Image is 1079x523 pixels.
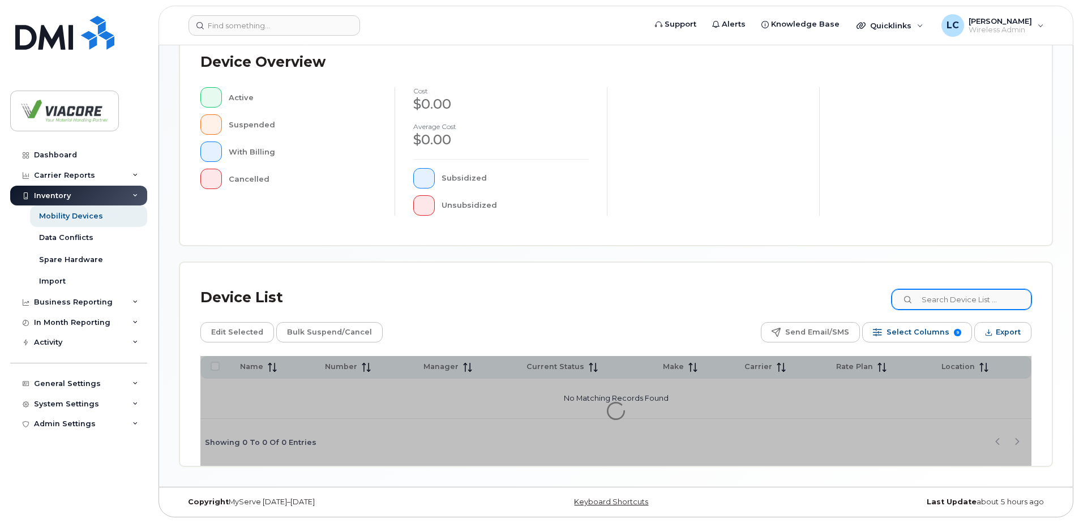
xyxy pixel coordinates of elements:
h4: Average cost [413,123,589,130]
span: Quicklinks [870,21,911,30]
div: With Billing [229,142,377,162]
button: Edit Selected [200,322,274,342]
button: Export [974,322,1031,342]
span: Edit Selected [211,324,263,341]
span: Bulk Suspend/Cancel [287,324,372,341]
span: Support [665,19,696,30]
span: Export [996,324,1021,341]
button: Select Columns 9 [862,322,972,342]
input: Search Device List ... [892,289,1031,310]
div: $0.00 [413,95,589,114]
a: Alerts [704,13,753,36]
button: Bulk Suspend/Cancel [276,322,383,342]
div: Quicklinks [849,14,931,37]
span: 9 [954,329,961,336]
button: Send Email/SMS [761,322,860,342]
span: Send Email/SMS [785,324,849,341]
span: Select Columns [887,324,949,341]
div: Suspended [229,114,377,135]
div: Unsubsidized [442,195,589,216]
span: LC [947,19,959,32]
input: Find something... [189,15,360,36]
div: Lyndon Calapini [934,14,1052,37]
div: Active [229,87,377,108]
span: Knowledge Base [771,19,840,30]
a: Keyboard Shortcuts [574,498,648,506]
span: Wireless Admin [969,25,1032,35]
a: Knowledge Base [753,13,847,36]
a: Support [647,13,704,36]
div: Cancelled [229,169,377,189]
strong: Copyright [188,498,229,506]
strong: Last Update [927,498,977,506]
div: Device List [200,283,283,312]
h4: cost [413,87,589,95]
span: Alerts [722,19,746,30]
span: [PERSON_NAME] [969,16,1032,25]
div: Subsidized [442,168,589,188]
div: about 5 hours ago [761,498,1052,507]
div: Device Overview [200,48,326,77]
div: MyServe [DATE]–[DATE] [179,498,470,507]
div: $0.00 [413,130,589,149]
